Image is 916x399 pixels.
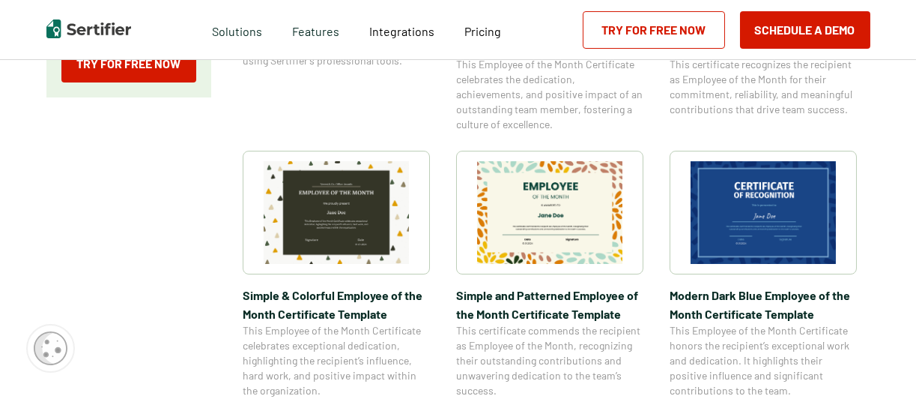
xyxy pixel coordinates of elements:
span: Simple and Patterned Employee of the Month Certificate Template [456,286,643,323]
img: Simple & Colorful Employee of the Month Certificate Template [264,161,409,264]
span: This certificate recognizes the recipient as Employee of the Month for their commitment, reliabil... [670,57,857,117]
a: Modern Dark Blue Employee of the Month Certificate TemplateModern Dark Blue Employee of the Month... [670,151,857,398]
a: Pricing [464,20,501,39]
a: Simple & Colorful Employee of the Month Certificate TemplateSimple & Colorful Employee of the Mon... [243,151,430,398]
span: This Employee of the Month Certificate celebrates exceptional dedication, highlighting the recipi... [243,323,430,398]
span: This Employee of the Month Certificate honors the recipient’s exceptional work and dedication. It... [670,323,857,398]
a: Integrations [369,20,434,39]
img: Modern Dark Blue Employee of the Month Certificate Template [691,161,836,264]
a: Try for Free Now [583,11,725,49]
img: Sertifier | Digital Credentialing Platform [46,19,131,38]
img: Simple and Patterned Employee of the Month Certificate Template [477,161,622,264]
span: Features [292,20,339,39]
span: This Employee of the Month Certificate celebrates the dedication, achievements, and positive impa... [456,57,643,132]
a: Simple and Patterned Employee of the Month Certificate TemplateSimple and Patterned Employee of t... [456,151,643,398]
button: Schedule a Demo [740,11,870,49]
span: Modern Dark Blue Employee of the Month Certificate Template [670,286,857,323]
span: Solutions [212,20,262,39]
span: Integrations [369,24,434,38]
span: Pricing [464,24,501,38]
a: Try for Free Now [61,45,196,82]
span: Simple & Colorful Employee of the Month Certificate Template [243,286,430,323]
span: This certificate commends the recipient as Employee of the Month, recognizing their outstanding c... [456,323,643,398]
iframe: Chat Widget [841,327,916,399]
img: Cookie Popup Icon [34,331,67,365]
